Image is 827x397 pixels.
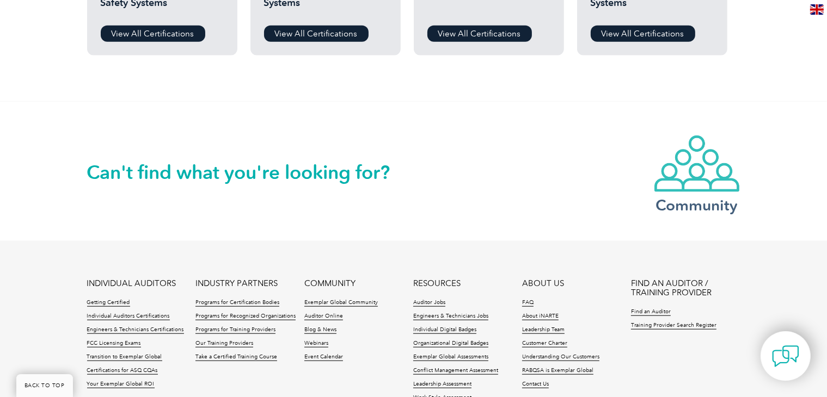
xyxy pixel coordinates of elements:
[304,340,328,348] a: Webinars
[16,374,73,397] a: BACK TO TOP
[631,308,671,316] a: Find an Auditor
[413,353,488,361] a: Exemplar Global Assessments
[195,299,279,307] a: Programs for Certification Bodies
[87,381,155,388] a: Your Exemplar Global ROI
[413,279,461,288] a: RESOURCES
[195,353,277,361] a: Take a Certified Training Course
[413,326,476,334] a: Individual Digital Badges
[413,340,488,348] a: Organizational Digital Badges
[87,353,162,361] a: Transition to Exemplar Global
[87,313,170,320] a: Individual Auditors Certifications
[87,299,130,307] a: Getting Certified
[591,26,695,42] a: View All Certifications
[304,326,336,334] a: Blog & News
[522,367,593,375] a: RABQSA is Exemplar Global
[631,279,740,297] a: FIND AN AUDITOR / TRAINING PROVIDER
[195,313,296,320] a: Programs for Recognized Organizations
[304,279,356,288] a: COMMUNITY
[653,199,740,212] h3: Community
[195,340,253,348] a: Our Training Providers
[522,326,565,334] a: Leadership Team
[101,26,205,42] a: View All Certifications
[195,326,275,334] a: Programs for Training Providers
[87,279,176,288] a: INDIVIDUAL AUDITORS
[195,279,278,288] a: INDUSTRY PARTNERS
[522,381,549,388] a: Contact Us
[522,299,534,307] a: FAQ
[264,26,369,42] a: View All Certifications
[653,134,740,212] a: Community
[304,353,343,361] a: Event Calendar
[631,322,716,330] a: Training Provider Search Register
[810,4,824,15] img: en
[522,340,567,348] a: Customer Charter
[87,367,158,375] a: Certifications for ASQ CQAs
[522,313,559,320] a: About iNARTE
[653,134,740,193] img: icon-community.webp
[87,326,184,334] a: Engineers & Technicians Certifications
[413,299,445,307] a: Auditor Jobs
[413,367,498,375] a: Conflict Management Assessment
[522,353,599,361] a: Understanding Our Customers
[304,313,343,320] a: Auditor Online
[772,343,799,370] img: contact-chat.png
[87,164,414,181] h2: Can't find what you're looking for?
[413,313,488,320] a: Engineers & Technicians Jobs
[522,279,564,288] a: ABOUT US
[87,340,141,348] a: FCC Licensing Exams
[427,26,532,42] a: View All Certifications
[413,381,471,388] a: Leadership Assessment
[304,299,378,307] a: Exemplar Global Community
